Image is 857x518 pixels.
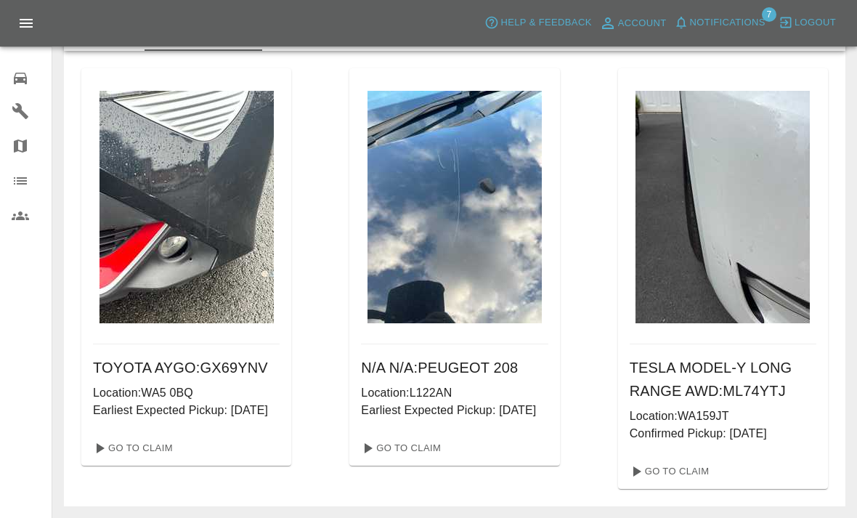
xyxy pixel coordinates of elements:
[624,460,713,483] a: Go To Claim
[500,15,591,31] span: Help & Feedback
[93,402,280,419] p: Earliest Expected Pickup: [DATE]
[361,356,548,379] h6: N/A N/A : PEUGEOT 208
[690,15,765,31] span: Notifications
[93,356,280,379] h6: TOYOTA AYGO : GX69YNV
[630,408,816,425] p: Location: WA159JT
[618,15,667,32] span: Account
[361,402,548,419] p: Earliest Expected Pickup: [DATE]
[9,6,44,41] button: Open drawer
[87,437,176,460] a: Go To Claim
[775,12,840,34] button: Logout
[481,12,595,34] button: Help & Feedback
[596,12,670,35] a: Account
[630,356,816,402] h6: TESLA MODEL-Y LONG RANGE AWD : ML74YTJ
[361,384,548,402] p: Location: L122AN
[93,384,280,402] p: Location: WA5 0BQ
[355,437,444,460] a: Go To Claim
[762,7,776,22] span: 7
[795,15,836,31] span: Logout
[670,12,769,34] button: Notifications
[630,425,816,442] p: Confirmed Pickup: [DATE]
